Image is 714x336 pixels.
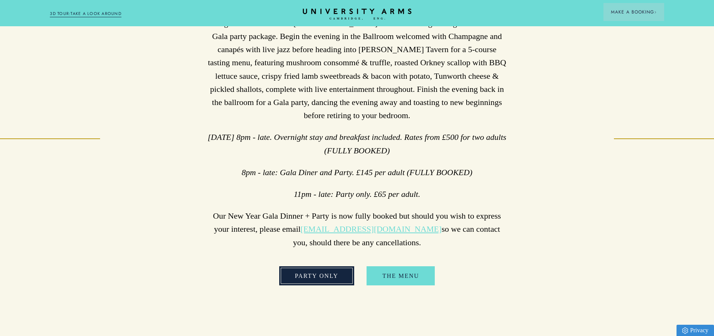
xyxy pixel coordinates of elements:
[242,168,473,177] em: 8pm - late: Gala Diner and Party. £145 per adult (FULLY BOOKED)
[303,9,412,20] a: Home
[654,11,657,13] img: Arrow icon
[301,224,442,234] a: [EMAIL_ADDRESS][DOMAIN_NAME]
[207,209,507,249] p: Our New Year Gala Dinner + Party is now fully booked but should you wish to express your interest...
[682,327,688,334] img: Privacy
[279,266,354,286] a: Party Only
[207,16,507,122] p: Ring in the New Year at [GEOGRAPHIC_DATA] with an evening of elegance with our Gala party package...
[50,10,121,17] a: 3D TOUR:TAKE A LOOK AROUND
[294,189,421,199] em: 11pm - late: Party only. £65 per adult.
[611,9,657,15] span: Make a Booking
[367,266,435,286] a: The Menu
[603,3,664,21] button: Make a BookingArrow icon
[677,325,714,336] a: Privacy
[208,132,506,155] em: [DATE] 8pm - late. Overnight stay and breakfast included. Rates from £500 for two adults (FULLY B...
